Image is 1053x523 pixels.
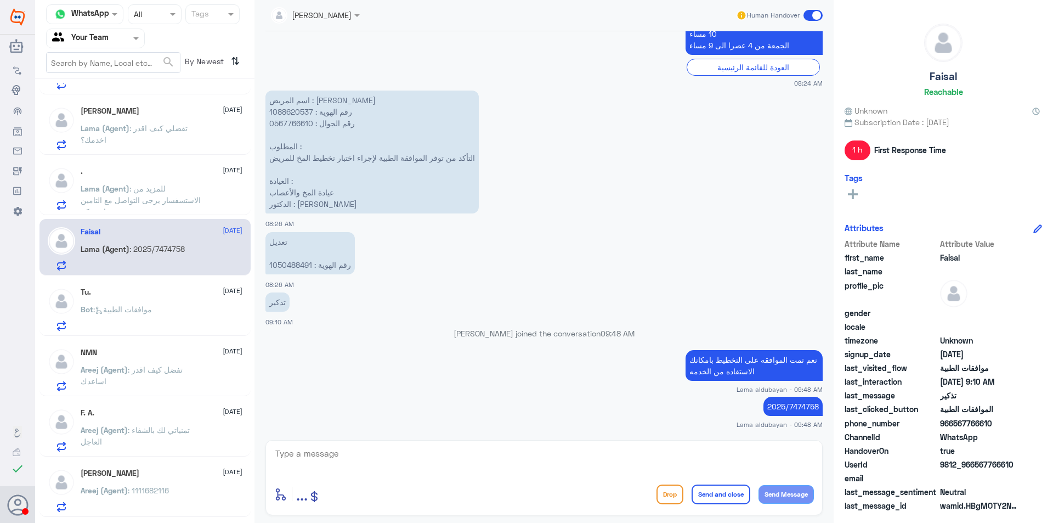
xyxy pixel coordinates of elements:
[940,348,1020,360] span: 2025-07-31T04:31:26.128Z
[940,376,1020,387] span: 2025-09-30T06:10:04.726Z
[692,485,750,504] button: Send and close
[81,365,183,386] span: : تفضل كيف اقدر اساعدك
[656,485,683,504] button: Drop
[48,288,75,315] img: defaultAdmin.png
[11,462,24,475] i: check
[845,418,938,429] span: phone_number
[845,376,938,387] span: last_interaction
[81,408,94,418] h5: F. A.
[265,281,294,288] span: 08:26 AM
[845,238,938,250] span: Attribute Name
[940,418,1020,429] span: 966567766610
[223,105,242,115] span: [DATE]
[129,244,185,254] span: : 2025/7474758
[81,305,93,314] span: Bot
[601,329,635,338] span: 09:48 AM
[686,350,823,381] p: 30/9/2025, 9:48 AM
[81,244,129,254] span: Lama (Agent)
[48,469,75,496] img: defaultAdmin.png
[265,91,479,213] p: 30/9/2025, 8:26 AM
[81,365,128,374] span: Areej (Agent)
[845,348,938,360] span: signup_date
[794,78,823,88] span: 08:24 AM
[925,24,962,61] img: defaultAdmin.png
[81,486,128,495] span: Areej (Agent)
[845,335,938,346] span: timezone
[265,293,290,312] p: 30/9/2025, 9:10 AM
[747,10,800,20] span: Human Handover
[81,348,97,357] h5: NMN
[265,318,293,325] span: 09:10 AM
[845,459,938,470] span: UserId
[265,220,294,227] span: 08:26 AM
[223,467,242,477] span: [DATE]
[924,87,963,97] h6: Reachable
[47,53,180,72] input: Search by Name, Local etc…
[845,500,938,511] span: last_message_id
[93,305,152,314] span: : موافقات الطبية
[52,30,69,47] img: yourTeam.svg
[48,167,75,194] img: defaultAdmin.png
[162,55,175,69] span: search
[845,362,938,374] span: last_visited_flow
[737,420,823,429] span: Lama aldubayan - 09:48 AM
[52,6,69,23] img: whatsapp.png
[845,173,863,183] h6: Tags
[81,288,91,297] h5: Tu.
[845,280,938,305] span: profile_pic
[940,362,1020,374] span: موافقات الطبية
[81,227,100,237] h5: Faisal
[845,431,938,443] span: ChannelId
[845,223,884,233] h6: Attributes
[223,226,242,235] span: [DATE]
[48,106,75,134] img: defaultAdmin.png
[296,482,308,507] button: ...
[48,408,75,436] img: defaultAdmin.png
[845,252,938,263] span: first_name
[845,307,938,319] span: gender
[845,473,938,484] span: email
[128,486,169,495] span: : 1111682116
[10,8,25,26] img: Widebot Logo
[687,59,820,76] div: العودة للقائمة الرئيسية
[845,390,938,401] span: last_message
[81,123,188,144] span: : تفضلي كيف اقدر اخدمك؟
[81,167,83,176] h5: .
[265,328,823,339] p: [PERSON_NAME] joined the conversation
[845,486,938,498] span: last_message_sentiment
[223,346,242,356] span: [DATE]
[737,385,823,394] span: Lama aldubayan - 09:48 AM
[7,494,28,515] button: Avatar
[940,321,1020,333] span: null
[180,52,227,74] span: By Newest
[81,425,190,446] span: : تمنياتي لك بالشفاء العاجل
[845,445,938,457] span: HandoverOn
[81,184,201,216] span: : للمزيد من الاستسفسار يرجى التواصل مع التامين خاص بكم
[845,116,1042,128] span: Subscription Date : [DATE]
[231,52,240,70] i: ⇅
[81,184,129,193] span: Lama (Agent)
[940,280,967,307] img: defaultAdmin.png
[81,106,139,116] h5: رحمة الله عليك
[940,459,1020,470] span: 9812_966567766610
[265,232,355,274] p: 30/9/2025, 8:26 AM
[940,252,1020,263] span: Faisal
[81,123,129,133] span: Lama (Agent)
[162,53,175,71] button: search
[940,500,1020,511] span: wamid.HBgMOTY2NTY3NzY2NjEwFQIAEhgUM0FBMjkxQzM4OERBOTMwNjJGNDMA
[845,140,870,160] span: 1 h
[940,335,1020,346] span: Unknown
[223,286,242,296] span: [DATE]
[81,469,139,478] h5: فهد الحارثي
[845,403,938,415] span: last_clicked_button
[940,403,1020,415] span: الموافقات الطبية
[758,485,814,504] button: Send Message
[296,484,308,504] span: ...
[940,486,1020,498] span: 0
[845,105,887,116] span: Unknown
[845,266,938,277] span: last_name
[48,348,75,375] img: defaultAdmin.png
[940,390,1020,401] span: تذكير
[48,227,75,255] img: defaultAdmin.png
[223,165,242,175] span: [DATE]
